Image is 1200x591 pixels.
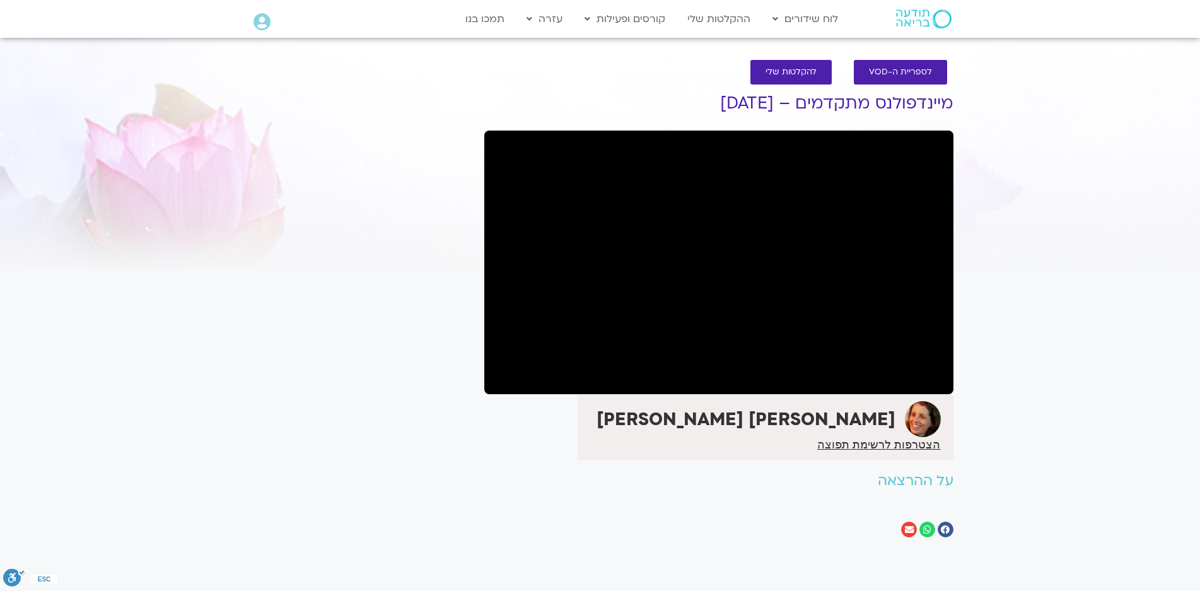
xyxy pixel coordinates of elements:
a: להקלטות שלי [750,60,832,85]
a: ההקלטות שלי [681,7,757,31]
img: סיגל בירן אבוחצירה [905,401,941,437]
img: תודעה בריאה [896,9,952,28]
div: שיתוף ב email [901,522,917,537]
span: לספריית ה-VOD [869,67,932,77]
span: להקלטות שלי [766,67,817,77]
a: עזרה [520,7,569,31]
strong: [PERSON_NAME] [PERSON_NAME] [597,407,895,431]
a: לספריית ה-VOD [854,60,947,85]
a: קורסים ופעילות [578,7,672,31]
h2: על ההרצאה [484,473,953,489]
div: שיתוף ב facebook [938,522,953,537]
a: תמכו בנו [459,7,511,31]
a: לוח שידורים [766,7,844,31]
a: הצטרפות לרשימת תפוצה [817,439,940,450]
div: שיתוף ב whatsapp [919,522,935,537]
h1: מיינדפולנס מתקדמים – [DATE] [484,94,953,113]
